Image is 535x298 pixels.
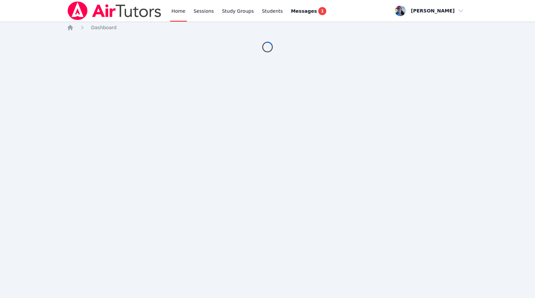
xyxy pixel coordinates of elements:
[318,7,326,15] span: 1
[91,24,117,31] a: Dashboard
[91,25,117,30] span: Dashboard
[291,8,317,14] span: Messages
[67,24,468,31] nav: Breadcrumb
[67,1,162,20] img: Air Tutors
